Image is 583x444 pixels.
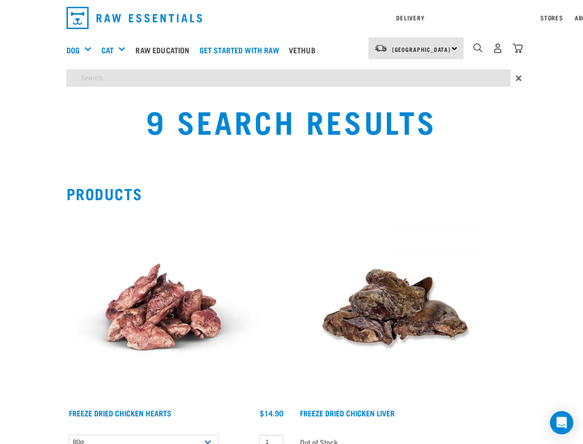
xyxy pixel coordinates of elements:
a: Stores [540,16,563,19]
h2: Products [67,185,517,202]
input: Search... [67,69,511,87]
a: Cat [101,44,114,56]
span: [GEOGRAPHIC_DATA] [392,48,451,51]
a: Dog [67,44,80,56]
img: home-icon-1@2x.png [473,43,483,52]
div: Open Intercom Messenger [550,411,573,434]
a: Get started with Raw [197,31,286,69]
h1: 9 Search Results [115,103,468,138]
nav: dropdown navigation [59,3,525,33]
span: × [516,69,522,87]
img: user.png [493,43,503,53]
a: Vethub [286,31,323,69]
div: $14.90 [260,409,283,417]
img: van-moving.png [374,44,387,53]
img: Raw Essentials Logo [67,7,202,29]
a: Raw Education [133,31,197,69]
a: Freeze Dried Chicken Hearts [69,411,171,415]
a: Freeze Dried Chicken Liver [300,411,395,415]
a: Delivery [396,16,424,19]
img: home-icon@2x.png [513,43,523,53]
img: 16327 [298,210,492,404]
img: FD Chicken Hearts [67,210,261,404]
